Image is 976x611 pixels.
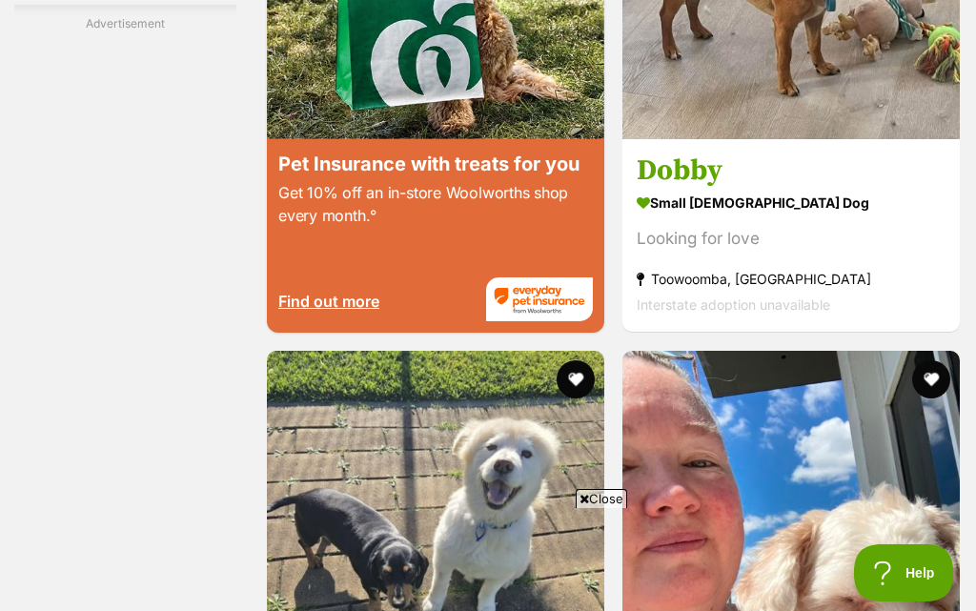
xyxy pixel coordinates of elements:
[854,544,957,601] iframe: Help Scout Beacon - Open
[637,227,945,253] div: Looking for love
[622,139,960,333] a: Dobby small [DEMOGRAPHIC_DATA] Dog Looking for love Toowoomba, [GEOGRAPHIC_DATA] Interstate adopt...
[637,297,830,314] span: Interstate adoption unavailable
[557,360,595,398] button: favourite
[637,267,945,293] strong: Toowoomba, [GEOGRAPHIC_DATA]
[637,190,945,217] strong: small [DEMOGRAPHIC_DATA] Dog
[141,516,835,601] iframe: Advertisement
[912,360,950,398] button: favourite
[637,153,945,190] h3: Dobby
[576,489,627,508] span: Close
